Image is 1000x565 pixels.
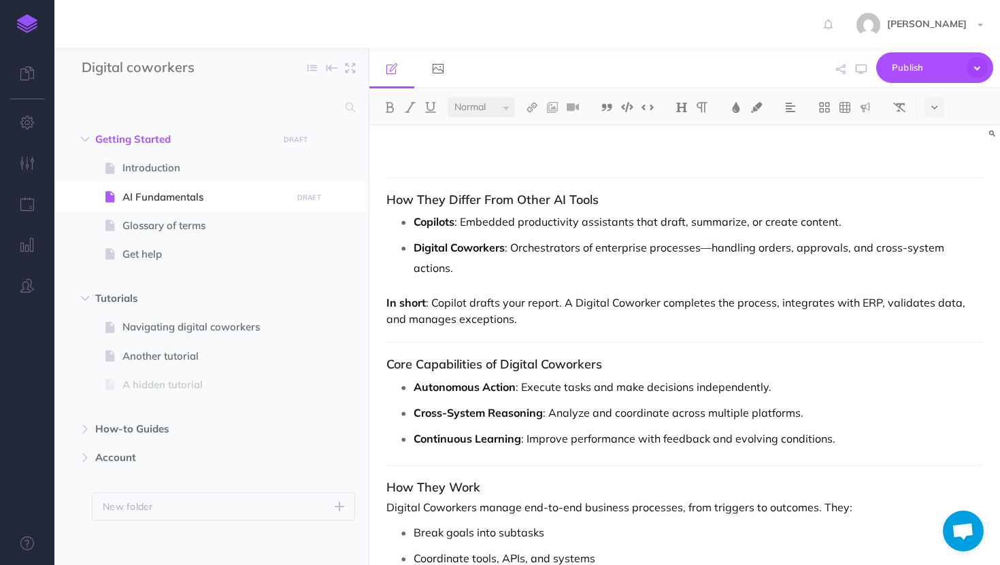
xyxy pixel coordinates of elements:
[92,492,355,521] button: New folder
[696,102,708,113] img: Paragraph button
[95,421,270,437] span: How-to Guides
[641,102,654,112] img: Inline code button
[122,348,287,364] span: Another tutorial
[404,102,416,113] img: Italic button
[414,380,516,394] strong: Autonomous Action
[279,132,313,148] button: DRAFT
[859,102,871,113] img: Callout dropdown menu button
[943,511,984,551] a: Open chat
[284,135,307,144] small: DRAFT
[414,432,521,445] strong: Continuous Learning
[17,14,37,33] img: logo-mark.svg
[122,319,287,335] span: Navigating digital coworkers
[601,102,613,113] img: Blockquote button
[621,102,633,112] img: Code block button
[95,131,270,148] span: Getting Started
[384,102,396,113] img: Bold button
[82,58,241,78] input: Documentation Name
[414,377,983,397] p: : Execute tasks and make decisions independently.
[526,102,538,113] img: Link button
[892,57,960,78] span: Publish
[414,403,983,423] p: : Analyze and coordinate across multiple platforms.
[95,290,270,307] span: Tutorials
[839,102,851,113] img: Create table button
[386,481,983,494] h3: How They Work
[95,449,270,466] span: Account
[386,296,426,309] strong: In short
[414,211,983,232] p: : Embedded productivity assistants that draft, summarize, or create content.
[122,377,287,393] span: A hidden tutorial
[292,190,326,205] button: DRAFT
[122,189,287,205] span: AI Fundamentals
[386,358,983,371] h3: Core Capabilities of Digital Coworkers
[546,102,559,113] img: Add image button
[567,102,579,113] img: Add video button
[880,18,973,30] span: [PERSON_NAME]
[297,193,321,202] small: DRAFT
[876,52,993,83] button: Publish
[414,428,983,449] p: : Improve performance with feedback and evolving conditions.
[122,246,287,262] span: Get help
[122,218,287,234] span: Glossary of terms
[414,522,983,543] p: Break goals into subtasks
[82,95,337,120] input: Search
[856,13,880,37] img: 58e60416af45c89b35c9d831f570759b.jpg
[750,102,763,113] img: Text background color button
[386,294,983,327] p: : Copilot drafts your report. A Digital Coworker completes the process, integrates with ERP, vali...
[103,499,153,514] p: New folder
[424,102,437,113] img: Underline button
[784,102,797,113] img: Alignment dropdown menu button
[386,193,983,207] h3: How They Differ From Other AI Tools
[730,102,742,113] img: Text color button
[414,406,543,420] strong: Cross-System Reasoning
[386,499,983,515] p: Digital Coworkers manage end-to-end business processes, from triggers to outcomes. They:
[122,160,287,176] span: Introduction
[414,237,983,278] p: : Orchestrators of enterprise processes—handling orders, approvals, and cross-system actions.
[414,215,454,228] strong: Copilots
[676,102,688,113] img: Headings dropdown button
[414,241,505,254] strong: Digital Coworkers
[893,102,905,113] img: Clear styles button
